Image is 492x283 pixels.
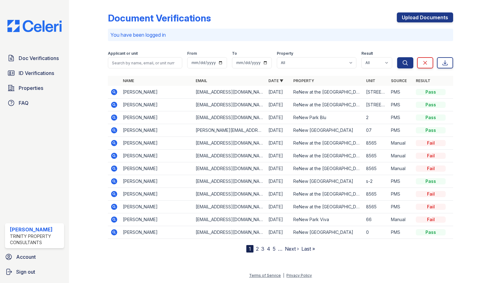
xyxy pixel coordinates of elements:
div: Pass [416,178,446,184]
td: 8565 [364,137,388,150]
td: 2 [364,111,388,124]
label: To [232,51,237,56]
td: ReNew at the [GEOGRAPHIC_DATA] [291,201,364,213]
td: [DATE] [266,111,291,124]
td: PMS [388,175,413,188]
td: [DATE] [266,124,291,137]
td: PMS [388,99,413,111]
span: ID Verifications [19,69,54,77]
td: [PERSON_NAME] [120,213,193,226]
span: Doc Verifications [19,54,59,62]
td: 8565 [364,150,388,162]
div: Document Verifications [108,12,211,24]
input: Search by name, email, or unit number [108,57,183,68]
td: [DATE] [266,175,291,188]
td: [EMAIL_ADDRESS][DOMAIN_NAME] [193,226,266,239]
td: [STREET_ADDRESS] [364,99,388,111]
td: [EMAIL_ADDRESS][DOMAIN_NAME] [193,111,266,124]
td: [EMAIL_ADDRESS][DOMAIN_NAME] [193,150,266,162]
td: ReNew Park Viva [291,213,364,226]
td: [PERSON_NAME] [120,99,193,111]
td: ReNew at the [GEOGRAPHIC_DATA] [291,99,364,111]
td: [DATE] [266,162,291,175]
div: Trinity Property Consultants [10,233,62,246]
div: Fail [416,140,446,146]
a: Sign out [2,266,67,278]
td: PMS [388,124,413,137]
td: [PERSON_NAME] [120,162,193,175]
td: ReNew at the [GEOGRAPHIC_DATA] [291,86,364,99]
a: Source [391,78,407,83]
td: ReNew at the [GEOGRAPHIC_DATA] [291,137,364,150]
td: [PERSON_NAME] [120,226,193,239]
div: Pass [416,89,446,95]
a: Terms of Service [249,273,281,278]
td: [EMAIL_ADDRESS][DOMAIN_NAME] [193,201,266,213]
td: 66 [364,213,388,226]
td: [PERSON_NAME] [120,86,193,99]
p: You have been logged in [110,31,451,39]
a: Result [416,78,430,83]
td: 07 [364,124,388,137]
a: Unit [366,78,375,83]
label: From [187,51,197,56]
a: Last » [301,246,315,252]
td: [PERSON_NAME] [120,150,193,162]
a: Name [123,78,134,83]
a: Next › [285,246,299,252]
td: s-2 [364,175,388,188]
span: Account [16,253,36,261]
td: [STREET_ADDRESS] [364,86,388,99]
div: Fail [416,204,446,210]
td: [PERSON_NAME][EMAIL_ADDRESS][DOMAIN_NAME] [193,124,266,137]
td: [DATE] [266,201,291,213]
a: Property [293,78,314,83]
td: [DATE] [266,86,291,99]
a: Properties [5,82,64,94]
td: ReNew [GEOGRAPHIC_DATA] [291,124,364,137]
td: [PERSON_NAME] [120,124,193,137]
div: Fail [416,165,446,172]
td: Manual [388,162,413,175]
a: Date ▼ [268,78,283,83]
td: [DATE] [266,188,291,201]
td: PMS [388,111,413,124]
td: [PERSON_NAME] [120,175,193,188]
td: ReNew at the [GEOGRAPHIC_DATA] [291,188,364,201]
div: Pass [416,127,446,133]
a: 3 [261,246,264,252]
td: [PERSON_NAME] [120,201,193,213]
label: Property [277,51,293,56]
td: [EMAIL_ADDRESS][DOMAIN_NAME] [193,188,266,201]
td: ReNew Park Blu [291,111,364,124]
td: PMS [388,86,413,99]
a: Account [2,251,67,263]
span: FAQ [19,99,29,107]
td: PMS [388,226,413,239]
td: PMS [388,201,413,213]
td: ReNew [GEOGRAPHIC_DATA] [291,226,364,239]
td: [EMAIL_ADDRESS][DOMAIN_NAME] [193,99,266,111]
a: Doc Verifications [5,52,64,64]
td: [DATE] [266,213,291,226]
label: Result [361,51,373,56]
span: Sign out [16,268,35,276]
div: Fail [416,216,446,223]
div: Fail [416,191,446,197]
td: [PERSON_NAME] [120,137,193,150]
td: 8565 [364,162,388,175]
td: [EMAIL_ADDRESS][DOMAIN_NAME] [193,162,266,175]
td: [EMAIL_ADDRESS][DOMAIN_NAME] [193,137,266,150]
a: 2 [256,246,259,252]
td: 8565 [364,201,388,213]
div: [PERSON_NAME] [10,226,62,233]
td: Manual [388,137,413,150]
td: [EMAIL_ADDRESS][DOMAIN_NAME] [193,175,266,188]
td: [EMAIL_ADDRESS][DOMAIN_NAME] [193,86,266,99]
a: Upload Documents [397,12,453,22]
td: [DATE] [266,150,291,162]
div: Fail [416,153,446,159]
td: ReNew at the [GEOGRAPHIC_DATA] [291,162,364,175]
a: 5 [273,246,276,252]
